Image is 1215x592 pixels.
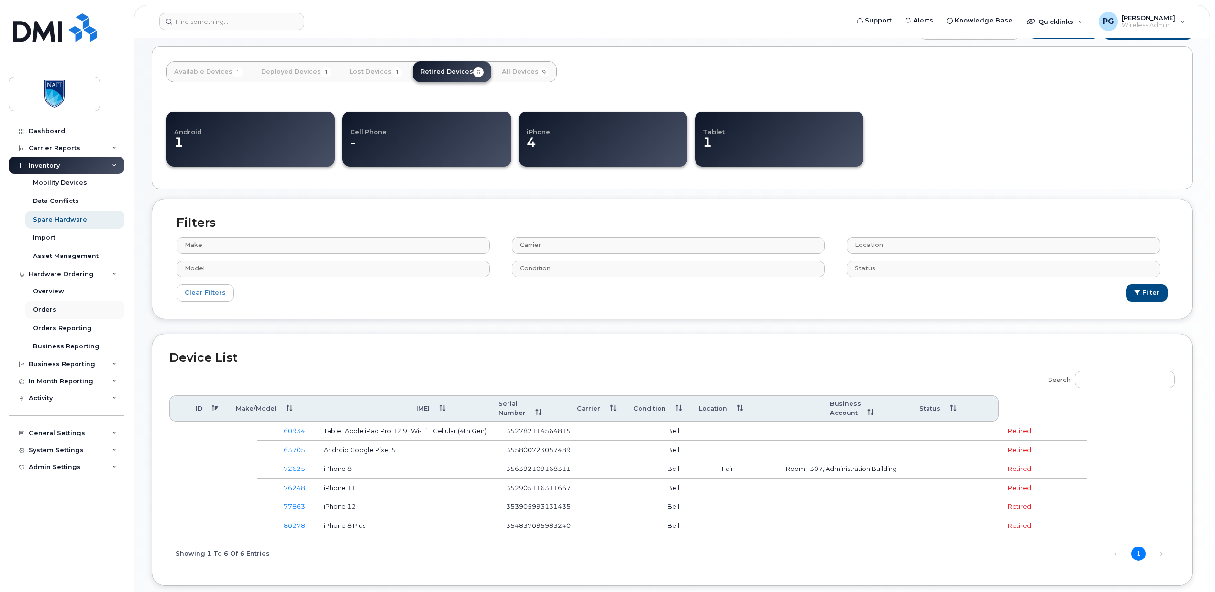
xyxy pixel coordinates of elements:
[568,395,625,422] th: Carrier: activate to sort column ascending
[1131,547,1146,561] a: 1
[1038,18,1073,25] span: Quicklinks
[315,459,497,479] td: iPhone 8
[659,459,713,479] td: Bell
[159,13,304,30] input: Find something...
[777,459,910,479] td: Room T307, Administration Building
[254,61,339,82] a: Deployed Devices1
[232,67,243,77] span: 1
[1122,14,1175,22] span: [PERSON_NAME]
[527,119,679,135] h4: iPhone
[527,135,679,160] dd: 4
[1154,547,1169,561] a: Next
[473,67,484,77] span: 6
[408,395,490,422] th: IMEI: activate to sort column ascending
[713,459,777,479] td: Fair
[227,395,408,422] th: Make/Model: activate to sort column ascending
[350,119,502,135] h4: Cell Phone
[315,497,497,516] td: iPhone 12
[690,395,822,422] th: Location: activate to sort column ascending
[913,16,933,25] span: Alerts
[1020,12,1090,31] div: Quicklinks
[284,427,305,435] a: 60934
[659,422,713,441] td: Bell
[169,216,1175,230] h2: Filters
[1126,284,1168,302] button: Filter
[284,465,305,472] a: 72625
[1008,446,1031,454] span: Retired
[497,516,580,536] td: 354837095983240
[1008,427,1031,435] span: Retired
[1108,547,1123,561] a: Previous
[497,479,580,498] td: 352905116311667
[625,395,690,422] th: Condition: activate to sort column ascending
[940,11,1019,30] a: Knowledge Base
[497,441,580,460] td: 355800723057489
[1042,365,1175,391] label: Search:
[315,441,497,460] td: Android Google Pixel 5
[177,284,234,302] a: Clear Filters
[659,479,713,498] td: Bell
[703,119,863,135] h4: Tablet
[497,497,580,516] td: 353905993131435
[174,135,335,160] dd: 1
[350,135,502,160] dd: -
[187,395,227,422] th: ID: activate to sort column descending
[1008,484,1031,491] span: Retired
[342,61,410,82] a: Lost Devices1
[1008,522,1031,529] span: Retired
[497,422,580,441] td: 352782114564815
[166,61,251,82] a: Available Devices1
[490,395,568,422] th: Serial Number: activate to sort column ascending
[497,459,580,479] td: 356392109168311
[413,61,491,82] a: Retired Devices6
[392,67,402,77] span: 1
[174,119,335,135] h4: Android
[315,422,497,441] td: Tablet Apple iPad Pro 12.9" Wi-Fi + Cellular (4th Gen)
[321,67,331,77] span: 1
[284,484,305,491] a: 76248
[1122,22,1175,29] span: Wireless Admin
[955,16,1013,25] span: Knowledge Base
[821,395,910,422] th: Business Account: activate to sort column ascending
[865,16,892,25] span: Support
[315,479,497,498] td: iPhone 11
[1075,371,1175,388] input: Search:
[659,441,713,460] td: Bell
[898,11,940,30] a: Alerts
[315,516,497,536] td: iPhone 8 Plus
[284,522,305,529] a: 80278
[284,446,305,454] a: 63705
[1092,12,1192,31] div: Paul Gillis
[911,395,965,422] th: Status: activate to sort column ascending
[1008,465,1031,472] span: Retired
[169,545,270,561] div: Showing 1 to 6 of 6 entries
[850,11,898,30] a: Support
[284,503,305,510] a: 77863
[659,516,713,536] td: Bell
[703,135,863,160] dd: 1
[539,67,549,77] span: 9
[1008,503,1031,510] span: Retired
[659,497,713,516] td: Bell
[1103,16,1114,27] span: PG
[494,61,557,82] a: All Devices9
[169,351,1175,365] h2: Device List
